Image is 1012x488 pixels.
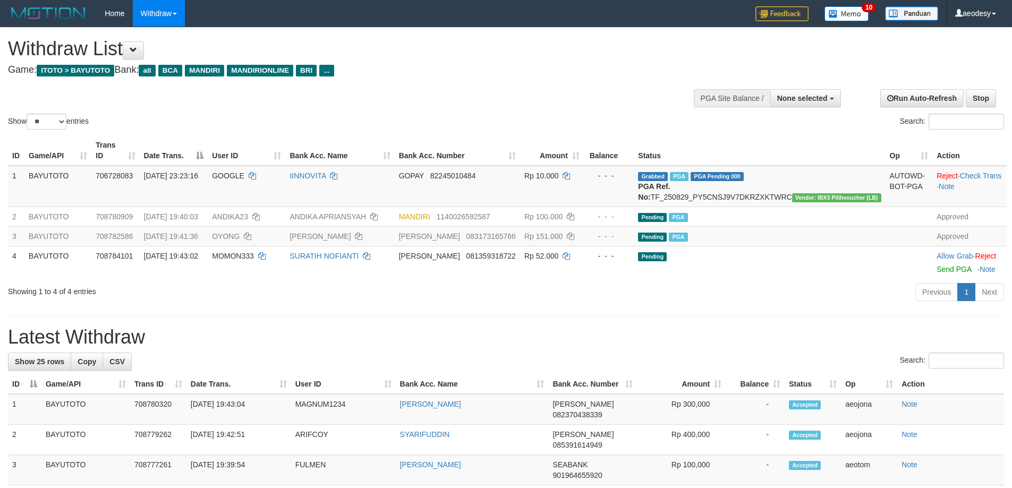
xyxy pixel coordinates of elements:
[24,226,91,246] td: BAYUTOTO
[524,232,563,241] span: Rp 151.000
[980,265,996,273] a: Note
[24,207,91,226] td: BAYUTOTO
[144,232,198,241] span: [DATE] 19:41:36
[8,38,664,59] h1: Withdraw List
[103,353,132,371] a: CSV
[212,172,244,180] span: GOOGLE
[932,166,1007,207] td: · ·
[637,425,726,455] td: Rp 400,000
[726,394,785,425] td: -
[932,226,1007,246] td: Approved
[638,182,670,201] b: PGA Ref. No:
[430,172,476,180] span: Copy 82245010484 to clipboard
[637,455,726,485] td: Rp 100,000
[8,65,664,75] h4: Game: Bank:
[319,65,334,76] span: ...
[466,252,515,260] span: Copy 081359318722 to clipboard
[694,89,770,107] div: PGA Site Balance /
[824,6,869,21] img: Button%20Memo.svg
[24,166,91,207] td: BAYUTOTO
[902,430,917,439] a: Note
[130,455,186,485] td: 708777261
[670,172,688,181] span: Marked by aeojona
[552,400,614,408] span: [PERSON_NAME]
[552,410,602,419] span: Copy 082370438339 to clipboard
[900,353,1004,369] label: Search:
[885,6,938,21] img: panduan.png
[395,135,520,166] th: Bank Acc. Number: activate to sort column ascending
[669,213,687,222] span: Marked by aeojona
[897,374,1004,394] th: Action
[24,135,91,166] th: Game/API: activate to sort column ascending
[929,353,1004,369] input: Search:
[886,166,933,207] td: AUTOWD-BOT-PGA
[139,65,155,76] span: all
[520,135,584,166] th: Amount: activate to sort column ascending
[186,374,291,394] th: Date Trans.: activate to sort column ascending
[158,65,182,76] span: BCA
[588,251,630,261] div: - - -
[637,394,726,425] td: Rp 300,000
[185,65,224,76] span: MANDIRI
[785,374,841,394] th: Status: activate to sort column ascending
[726,425,785,455] td: -
[755,6,809,21] img: Feedback.jpg
[27,114,66,130] select: Showentries
[524,252,559,260] span: Rp 52.000
[37,65,114,76] span: ITOTO > BAYUTOTO
[8,166,24,207] td: 1
[290,172,326,180] a: IINNOVITA
[15,357,64,366] span: Show 25 rows
[932,207,1007,226] td: Approved
[290,252,359,260] a: SURATIH NOFIANTI
[886,135,933,166] th: Op: activate to sort column ascending
[726,374,785,394] th: Balance: activate to sort column ascending
[144,252,198,260] span: [DATE] 19:43:02
[634,135,885,166] th: Status
[71,353,103,371] a: Copy
[841,374,897,394] th: Op: activate to sort column ascending
[902,400,917,408] a: Note
[548,374,637,394] th: Bank Acc. Number: activate to sort column ascending
[915,283,958,301] a: Previous
[588,170,630,181] div: - - -
[638,233,667,242] span: Pending
[8,5,89,21] img: MOTION_logo.png
[8,327,1004,348] h1: Latest Withdraw
[777,94,828,102] span: None selected
[880,89,964,107] a: Run Auto-Refresh
[291,425,396,455] td: ARIFCOY
[78,357,96,366] span: Copy
[41,425,130,455] td: BAYUTOTO
[96,252,133,260] span: 708784101
[789,461,821,470] span: Accepted
[584,135,634,166] th: Balance
[144,172,198,180] span: [DATE] 23:23:16
[8,425,41,455] td: 2
[552,471,602,480] span: Copy 901964655920 to clipboard
[8,246,24,279] td: 4
[208,135,285,166] th: User ID: activate to sort column ascending
[900,114,1004,130] label: Search:
[8,374,41,394] th: ID: activate to sort column descending
[726,455,785,485] td: -
[400,400,461,408] a: [PERSON_NAME]
[130,394,186,425] td: 708780320
[634,166,885,207] td: TF_250829_PY5CNSJ9V7DKRZXKTWRC
[396,374,549,394] th: Bank Acc. Name: activate to sort column ascending
[285,135,394,166] th: Bank Acc. Name: activate to sort column ascending
[24,246,91,279] td: BAYUTOTO
[792,193,881,202] span: Vendor URL: https://dashboard.q2checkout.com/secure
[552,441,602,449] span: Copy 085391614949 to clipboard
[8,394,41,425] td: 1
[291,394,396,425] td: MAGNUM1234
[144,212,198,221] span: [DATE] 19:40:03
[524,172,559,180] span: Rp 10.000
[966,89,996,107] a: Stop
[96,232,133,241] span: 708782586
[8,353,71,371] a: Show 25 rows
[186,425,291,455] td: [DATE] 19:42:51
[937,172,958,180] a: Reject
[939,182,955,191] a: Note
[436,212,490,221] span: Copy 1140026592587 to clipboard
